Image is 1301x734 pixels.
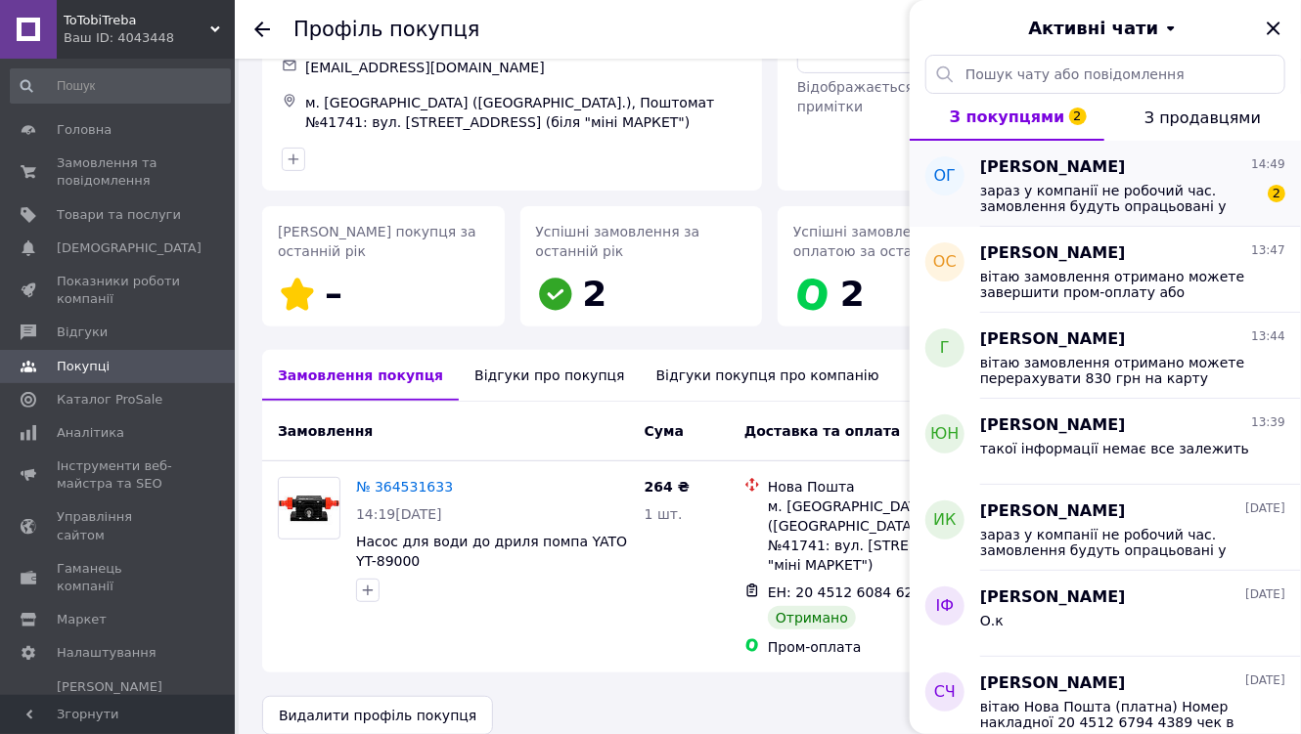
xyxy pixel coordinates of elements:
[1251,242,1285,259] span: 13:47
[910,227,1301,313] button: ОС[PERSON_NAME]13:47вітаю замовлення отримано можете завершити пром-оплату або перерахувати 1462 ...
[57,611,107,628] span: Маркет
[57,239,202,257] span: [DEMOGRAPHIC_DATA]
[1262,17,1285,40] button: Закрити
[1251,328,1285,345] span: 13:44
[645,506,683,522] span: 1 шт.
[278,423,373,439] span: Замовлення
[64,29,235,47] div: Ваш ID: 4043448
[57,358,110,375] span: Покупці
[1104,94,1301,141] button: З продавцями
[744,423,901,439] span: Доставка та оплата
[645,479,690,495] span: 264 ₴
[262,350,459,401] div: Замовлення покупця
[57,206,181,224] span: Товари та послуги
[910,399,1301,485] button: ЮН[PERSON_NAME]13:39такої інформації немає все залежить
[980,156,1126,179] span: [PERSON_NAME]
[934,165,956,188] span: ОГ
[980,500,1126,523] span: [PERSON_NAME]
[980,441,1249,456] span: такої інформації немає все залежить
[278,224,476,259] span: [PERSON_NAME] покупця за останній рік
[57,121,112,139] span: Головна
[57,560,181,595] span: Гаманець компанії
[57,324,108,341] span: Відгуки
[980,672,1126,695] span: [PERSON_NAME]
[910,571,1301,657] button: ІФ[PERSON_NAME][DATE]О.к
[1028,16,1158,41] span: Активні чати
[980,355,1258,386] span: вітаю замовлення отримано можете перерахувати 830 грн на карту [CREDIT_CARD_NUMBER] Фен для резки...
[910,313,1301,399] button: Г[PERSON_NAME]13:44вітаю замовлення отримано можете перерахувати 830 грн на карту [CREDIT_CARD_NU...
[980,586,1126,609] span: [PERSON_NAME]
[57,508,181,543] span: Управління сайтом
[10,68,231,104] input: Пошук
[980,328,1126,351] span: [PERSON_NAME]
[980,699,1258,730] span: вітаю Нова Пошта (платна) Номер накладної 20 4512 6794 4389 чек в додатку пром дякую завжди ToTob...
[1144,108,1261,127] span: З продавцями
[356,534,627,569] a: Насос для води до дриля помпа YATO YT-89000
[965,16,1246,41] button: Активні чати
[57,678,181,732] span: [PERSON_NAME] та рахунки
[940,337,950,360] span: Г
[895,350,1131,401] div: Відгуки покупця про товари
[840,274,865,314] span: 2
[459,350,640,401] div: Відгуки про покупця
[768,477,1062,497] div: Нова Пошта
[301,89,746,136] div: м. [GEOGRAPHIC_DATA] ([GEOGRAPHIC_DATA].), Поштомат №41741: вул. [STREET_ADDRESS] (біля "міні МАР...
[1245,672,1285,689] span: [DATE]
[910,94,1104,141] button: З покупцями2
[980,183,1258,214] span: зараз у компанії не робочий час. замовлення будуть опрацьовані у робочий час. для уточнення вайбе...
[57,644,157,662] span: Налаштування
[293,18,480,41] h1: Профіль покупця
[645,423,684,439] span: Cума
[980,242,1126,265] span: [PERSON_NAME]
[356,506,442,522] span: 14:19[DATE]
[933,251,957,274] span: ОС
[305,60,545,75] span: [EMAIL_ADDRESS][DOMAIN_NAME]
[768,637,1062,657] div: Пром-оплата
[279,486,339,532] img: Фото товару
[1069,108,1087,125] span: 2
[950,108,1065,126] span: З покупцями
[1245,500,1285,517] span: [DATE]
[980,527,1258,558] span: зараз у компанії не робочий час. замовлення будуть опрацьовані у робочий час. для уточнення вайбе...
[1245,586,1285,603] span: [DATE]
[1251,156,1285,173] span: 14:49
[910,485,1301,571] button: ИК[PERSON_NAME][DATE]зараз у компанії не робочий час. замовлення будуть опрацьовані у робочий час...
[1251,414,1285,431] span: 13:39
[934,681,956,704] span: СЧ
[910,141,1301,227] button: ОГ[PERSON_NAME]14:49зараз у компанії не робочий час. замовлення будуть опрацьовані у робочий час....
[536,224,700,259] span: Успішні замовлення за останній рік
[356,479,453,495] a: № 364531633
[325,274,342,314] span: –
[980,613,1004,628] span: О.к
[793,224,996,259] span: Успішні замовлення з Пром-оплатою за останній рік
[583,274,607,314] span: 2
[797,79,1148,114] span: Відображається тільки вам, покупець не бачить примітки
[57,424,124,442] span: Аналітика
[57,457,181,493] span: Інструменти веб-майстра та SEO
[925,55,1285,94] input: Пошук чату або повідомлення
[980,414,1126,437] span: [PERSON_NAME]
[57,273,181,308] span: Показники роботи компанії
[57,154,181,190] span: Замовлення та повідомлення
[930,423,959,446] span: ЮН
[768,497,1062,575] div: м. [GEOGRAPHIC_DATA] ([GEOGRAPHIC_DATA].), Поштомат №41741: вул. [STREET_ADDRESS] (біля "міні МАР...
[768,606,856,629] div: Отримано
[57,391,162,409] span: Каталог ProSale
[641,350,895,401] div: Відгуки покупця про компанію
[768,584,931,600] span: ЕН: 20 4512 6084 6228
[936,595,955,618] span: ІФ
[1268,185,1285,202] span: 2
[64,12,210,29] span: ToTobiTreba
[278,477,340,540] a: Фото товару
[254,20,270,39] div: Повернутися назад
[933,509,956,532] span: ИК
[980,269,1258,300] span: вітаю замовлення отримано можете завершити пром-оплату або перерахувати 1462 грн на карту [CREDIT...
